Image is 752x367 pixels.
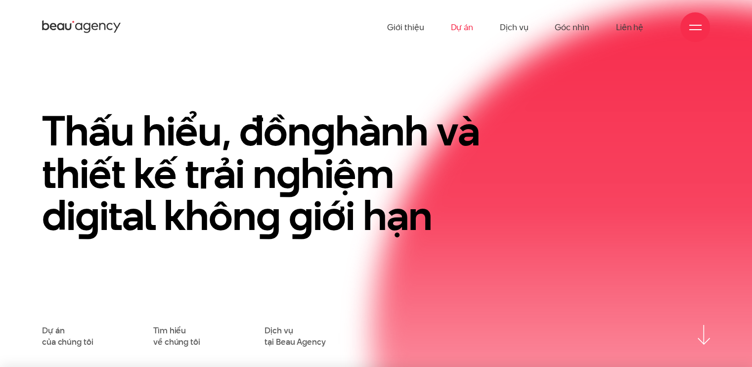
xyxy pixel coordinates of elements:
[256,186,280,244] en: g
[42,325,93,347] a: Dự áncủa chúng tôi
[42,110,483,237] h1: Thấu hiểu, đồn hành và thiết kế trải n hiệm di ital khôn iới hạn
[265,325,325,347] a: Dịch vụtại Beau Agency
[276,144,301,202] en: g
[289,186,313,244] en: g
[153,325,200,347] a: Tìm hiểuvề chúng tôi
[75,186,99,244] en: g
[311,102,335,160] en: g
